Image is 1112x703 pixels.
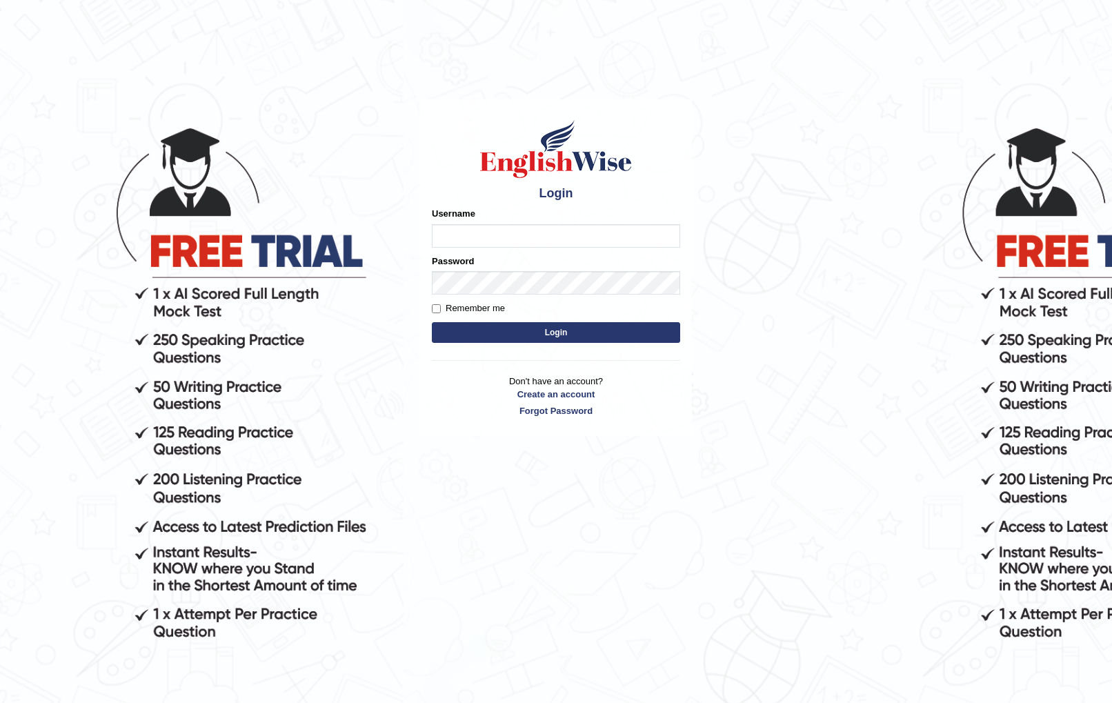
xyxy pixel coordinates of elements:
[432,388,680,401] a: Create an account
[432,255,474,268] label: Password
[432,301,505,315] label: Remember me
[432,375,680,417] p: Don't have an account?
[432,404,680,417] a: Forgot Password
[432,304,441,313] input: Remember me
[477,118,635,180] img: Logo of English Wise sign in for intelligent practice with AI
[432,322,680,343] button: Login
[432,187,680,201] h4: Login
[432,207,475,220] label: Username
